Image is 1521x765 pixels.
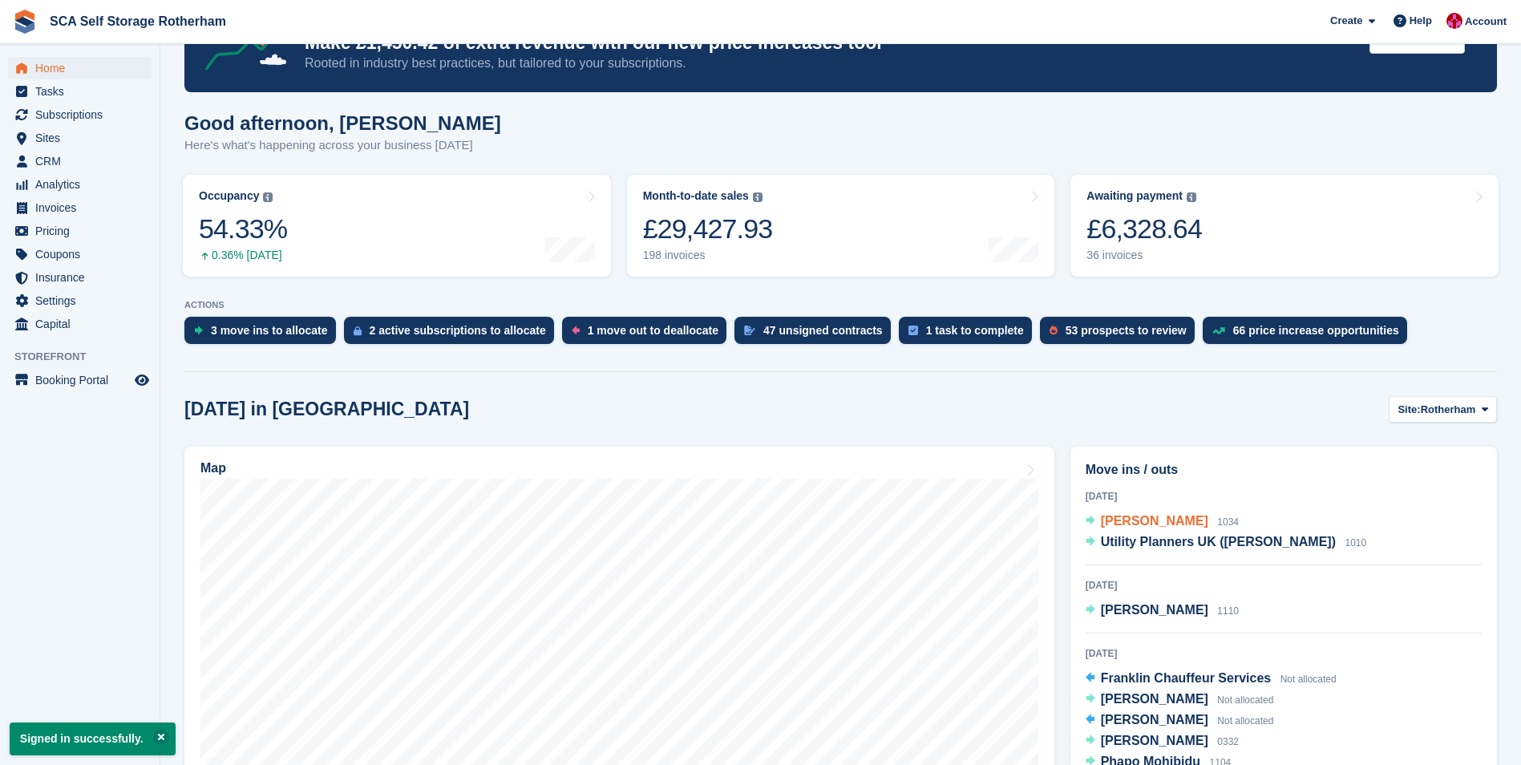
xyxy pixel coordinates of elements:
[8,173,152,196] a: menu
[643,212,773,245] div: £29,427.93
[35,150,131,172] span: CRM
[184,317,344,352] a: 3 move ins to allocate
[1410,13,1432,29] span: Help
[643,189,749,203] div: Month-to-date sales
[8,80,152,103] a: menu
[1066,324,1187,337] div: 53 prospects to review
[1101,535,1336,548] span: Utility Planners UK ([PERSON_NAME])
[1086,646,1482,661] div: [DATE]
[35,220,131,242] span: Pricing
[899,317,1040,352] a: 1 task to complete
[1398,402,1420,418] span: Site:
[1040,317,1203,352] a: 53 prospects to review
[1086,669,1337,690] a: Franklin Chauffeur Services Not allocated
[8,57,152,79] a: menu
[35,57,131,79] span: Home
[13,10,37,34] img: stora-icon-8386f47178a22dfd0bd8f6a31ec36ba5ce8667c1dd55bd0f319d3a0aa187defe.svg
[1345,537,1366,548] span: 1010
[35,127,131,149] span: Sites
[1086,710,1274,731] a: [PERSON_NAME] Not allocated
[1217,736,1239,747] span: 0332
[1086,489,1482,504] div: [DATE]
[8,289,152,312] a: menu
[8,150,152,172] a: menu
[1086,601,1239,621] a: [PERSON_NAME] 1110
[1212,327,1225,334] img: price_increase_opportunities-93ffe204e8149a01c8c9dc8f82e8f89637d9d84a8eef4429ea346261dce0b2c0.svg
[183,175,611,277] a: Occupancy 54.33% 0.36% [DATE]
[200,461,226,476] h2: Map
[8,369,152,391] a: menu
[35,173,131,196] span: Analytics
[35,369,131,391] span: Booking Portal
[627,175,1055,277] a: Month-to-date sales £29,427.93 198 invoices
[1086,731,1239,752] a: [PERSON_NAME] 0332
[184,136,501,155] p: Here's what's happening across your business [DATE]
[1086,460,1482,480] h2: Move ins / outs
[926,324,1024,337] div: 1 task to complete
[1070,175,1499,277] a: Awaiting payment £6,328.64 36 invoices
[35,80,131,103] span: Tasks
[14,349,160,365] span: Storefront
[1101,603,1208,617] span: [PERSON_NAME]
[132,370,152,390] a: Preview store
[8,266,152,289] a: menu
[1086,532,1367,553] a: Utility Planners UK ([PERSON_NAME]) 1010
[8,313,152,335] a: menu
[184,112,501,134] h1: Good afternoon, [PERSON_NAME]
[354,326,362,336] img: active_subscription_to_allocate_icon-d502201f5373d7db506a760aba3b589e785aa758c864c3986d89f69b8ff3...
[199,249,287,262] div: 0.36% [DATE]
[194,326,203,335] img: move_ins_to_allocate_icon-fdf77a2bb77ea45bf5b3d319d69a93e2d87916cf1d5bf7949dd705db3b84f3ca.svg
[1101,671,1272,685] span: Franklin Chauffeur Services
[1389,396,1497,423] button: Site: Rotherham
[1233,324,1399,337] div: 66 price increase opportunities
[734,317,899,352] a: 47 unsigned contracts
[199,212,287,245] div: 54.33%
[184,300,1497,310] p: ACTIONS
[8,103,152,126] a: menu
[562,317,734,352] a: 1 move out to deallocate
[1217,694,1273,706] span: Not allocated
[35,266,131,289] span: Insurance
[1330,13,1362,29] span: Create
[305,55,1357,72] p: Rooted in industry best practices, but tailored to your subscriptions.
[572,326,580,335] img: move_outs_to_deallocate_icon-f764333ba52eb49d3ac5e1228854f67142a1ed5810a6f6cc68b1a99e826820c5.svg
[184,399,469,420] h2: [DATE] in [GEOGRAPHIC_DATA]
[1086,578,1482,593] div: [DATE]
[1086,189,1183,203] div: Awaiting payment
[763,324,883,337] div: 47 unsigned contracts
[35,196,131,219] span: Invoices
[588,324,718,337] div: 1 move out to deallocate
[1086,249,1202,262] div: 36 invoices
[1217,715,1273,727] span: Not allocated
[35,289,131,312] span: Settings
[1217,605,1239,617] span: 1110
[1050,326,1058,335] img: prospect-51fa495bee0391a8d652442698ab0144808aea92771e9ea1ae160a38d050c398.svg
[35,313,131,335] span: Capital
[35,103,131,126] span: Subscriptions
[1217,516,1239,528] span: 1034
[8,243,152,265] a: menu
[263,192,273,202] img: icon-info-grey-7440780725fd019a000dd9b08b2336e03edf1995a4989e88bcd33f0948082b44.svg
[8,220,152,242] a: menu
[1101,713,1208,727] span: [PERSON_NAME]
[1187,192,1196,202] img: icon-info-grey-7440780725fd019a000dd9b08b2336e03edf1995a4989e88bcd33f0948082b44.svg
[370,324,546,337] div: 2 active subscriptions to allocate
[344,317,562,352] a: 2 active subscriptions to allocate
[1101,514,1208,528] span: [PERSON_NAME]
[8,196,152,219] a: menu
[1421,402,1476,418] span: Rotherham
[1086,512,1239,532] a: [PERSON_NAME] 1034
[744,326,755,335] img: contract_signature_icon-13c848040528278c33f63329250d36e43548de30e8caae1d1a13099fd9432cc5.svg
[8,127,152,149] a: menu
[43,8,233,34] a: SCA Self Storage Rotherham
[1086,212,1202,245] div: £6,328.64
[643,249,773,262] div: 198 invoices
[753,192,763,202] img: icon-info-grey-7440780725fd019a000dd9b08b2336e03edf1995a4989e88bcd33f0948082b44.svg
[1101,734,1208,747] span: [PERSON_NAME]
[1086,690,1274,710] a: [PERSON_NAME] Not allocated
[1465,14,1507,30] span: Account
[10,722,176,755] p: Signed in successfully.
[1101,692,1208,706] span: [PERSON_NAME]
[908,326,918,335] img: task-75834270c22a3079a89374b754ae025e5fb1db73e45f91037f5363f120a921f8.svg
[211,324,328,337] div: 3 move ins to allocate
